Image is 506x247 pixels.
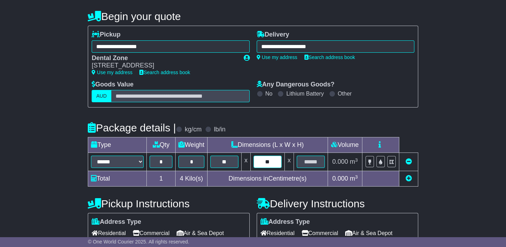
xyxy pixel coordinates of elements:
label: lb/in [214,126,225,134]
label: Address Type [92,218,141,226]
span: 4 [180,175,183,182]
td: x [241,153,250,171]
span: Residential [92,228,126,239]
span: m [350,175,358,182]
td: Dimensions in Centimetre(s) [207,171,328,187]
td: Total [88,171,147,187]
span: m [350,158,358,165]
span: Commercial [302,228,338,239]
label: AUD [92,90,111,102]
span: Residential [261,228,295,239]
span: 0.000 [332,158,348,165]
label: Goods Value [92,81,133,89]
span: Air & Sea Depot [177,228,224,239]
label: Any Dangerous Goods? [257,81,335,89]
a: Search address book [304,54,355,60]
a: Search address book [139,70,190,75]
sup: 3 [355,157,358,163]
label: Address Type [261,218,310,226]
h4: Delivery Instructions [257,198,418,209]
a: Use my address [257,54,297,60]
h4: Package details | [88,122,176,134]
a: Use my address [92,70,132,75]
h4: Pickup Instructions [88,198,249,209]
label: Lithium Battery [286,90,324,97]
label: kg/cm [185,126,202,134]
div: Dental Zone [92,54,236,62]
td: Type [88,137,147,153]
td: 1 [147,171,176,187]
span: 0.000 [332,175,348,182]
span: © One World Courier 2025. All rights reserved. [88,239,189,245]
span: Commercial [133,228,169,239]
td: Qty [147,137,176,153]
div: [STREET_ADDRESS] [92,62,236,70]
td: Volume [328,137,362,153]
td: Dimensions (L x W x H) [207,137,328,153]
label: Delivery [257,31,289,39]
td: Kilo(s) [176,171,208,187]
h4: Begin your quote [88,11,418,22]
a: Remove this item [405,158,412,165]
td: x [284,153,294,171]
span: Air & Sea Depot [345,228,393,239]
sup: 3 [355,174,358,180]
a: Add new item [405,175,412,182]
label: Pickup [92,31,120,39]
td: Weight [176,137,208,153]
label: Other [338,90,352,97]
label: No [265,90,272,97]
